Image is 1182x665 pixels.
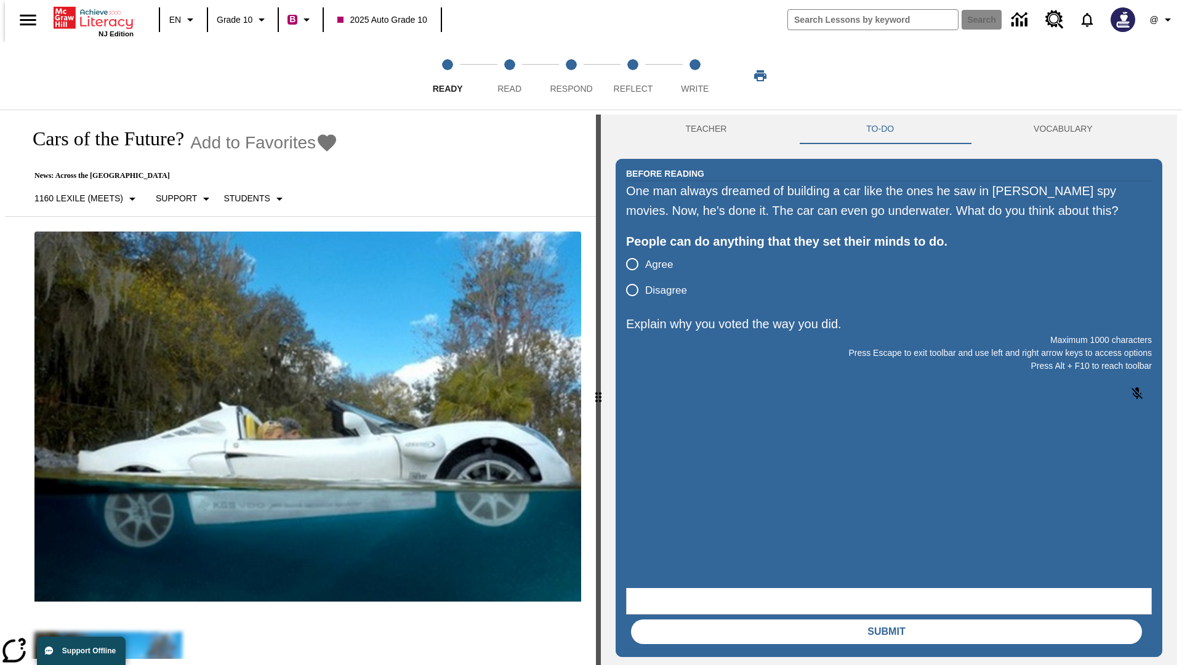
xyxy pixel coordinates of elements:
button: Submit [631,619,1142,644]
button: Respond step 3 of 5 [536,42,607,110]
button: Profile/Settings [1143,9,1182,31]
button: Select a new avatar [1103,4,1143,36]
button: Read step 2 of 5 [473,42,545,110]
p: Press Escape to exit toolbar and use left and right arrow keys to access options [626,347,1152,360]
span: Agree [645,257,673,273]
span: Disagree [645,283,687,299]
button: VOCABULARY [964,115,1162,144]
span: Add to Favorites [190,133,316,153]
button: Grade: Grade 10, Select a grade [212,9,274,31]
button: Select Student [219,188,291,210]
button: Click to activate and allow voice recognition [1122,379,1152,408]
p: Maximum 1000 characters [626,334,1152,347]
button: Reflect step 4 of 5 [597,42,669,110]
div: Home [54,4,134,38]
p: Explain why you voted the way you did. [626,314,1152,334]
a: Resource Center, Will open in new tab [1038,3,1071,36]
div: activity [601,115,1177,665]
button: Language: EN, Select a language [164,9,203,31]
body: Explain why you voted the way you did. Maximum 1000 characters Press Alt + F10 to reach toolbar P... [5,10,180,21]
a: Notifications [1071,4,1103,36]
span: 2025 Auto Grade 10 [337,14,427,26]
span: Reflect [614,84,653,94]
span: EN [169,14,181,26]
span: Ready [433,84,463,94]
h1: Cars of the Future? [20,127,184,150]
img: Avatar [1111,7,1135,32]
p: News: Across the [GEOGRAPHIC_DATA] [20,171,338,180]
div: Instructional Panel Tabs [616,115,1162,144]
a: Data Center [1004,3,1038,37]
button: TO-DO [797,115,964,144]
div: One man always dreamed of building a car like the ones he saw in [PERSON_NAME] spy movies. Now, h... [626,181,1152,220]
button: Print [741,65,780,87]
span: Support Offline [62,647,116,655]
button: Scaffolds, Support [151,188,219,210]
p: Support [156,192,197,205]
p: 1160 Lexile (Meets) [34,192,123,205]
span: Respond [550,84,592,94]
button: Teacher [616,115,797,144]
span: Read [497,84,521,94]
input: search field [788,10,958,30]
span: NJ Edition [98,30,134,38]
button: Boost Class color is violet red. Change class color [283,9,319,31]
span: Write [681,84,709,94]
img: High-tech automobile treading water. [34,232,581,602]
p: Students [223,192,270,205]
button: Select Lexile, 1160 Lexile (Meets) [30,188,145,210]
span: B [289,12,295,27]
span: Grade 10 [217,14,252,26]
div: reading [5,115,596,659]
button: Write step 5 of 5 [659,42,731,110]
span: @ [1149,14,1158,26]
div: People can do anything that they set their minds to do. [626,232,1152,251]
button: Ready step 1 of 5 [412,42,483,110]
button: Support Offline [37,637,126,665]
h2: Before Reading [626,167,704,180]
button: Add to Favorites - Cars of the Future? [190,132,338,153]
div: poll [626,251,697,303]
p: Press Alt + F10 to reach toolbar [626,360,1152,373]
button: Open side menu [10,2,46,38]
div: Press Enter or Spacebar and then press right and left arrow keys to move the slider [596,115,601,665]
